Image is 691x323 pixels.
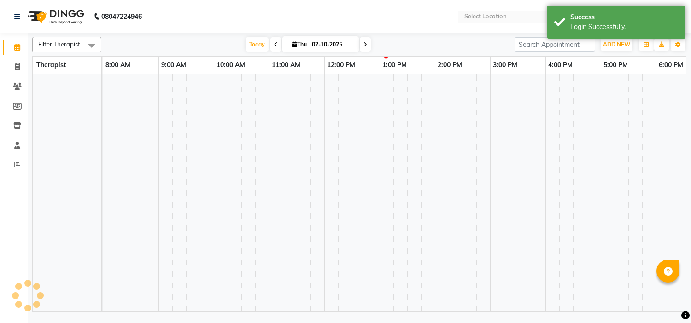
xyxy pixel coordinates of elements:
a: 11:00 AM [269,58,303,72]
a: 3:00 PM [491,58,520,72]
span: Therapist [36,61,66,69]
img: logo [23,4,87,29]
a: 10:00 AM [214,58,247,72]
a: 6:00 PM [656,58,685,72]
a: 2:00 PM [435,58,464,72]
a: 12:00 PM [325,58,357,72]
span: Today [246,37,269,52]
a: 9:00 AM [159,58,188,72]
div: Success [570,12,679,22]
span: Thu [290,41,309,48]
a: 4:00 PM [546,58,575,72]
div: Select Location [464,12,507,21]
a: 1:00 PM [380,58,409,72]
span: Filter Therapist [38,40,80,48]
button: ADD NEW [601,38,632,51]
span: ADD NEW [603,41,630,48]
input: Search Appointment [515,37,595,52]
a: 8:00 AM [103,58,133,72]
a: 5:00 PM [601,58,630,72]
div: Login Successfully. [570,22,679,32]
input: 2025-10-02 [309,38,355,52]
b: 08047224946 [101,4,142,29]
